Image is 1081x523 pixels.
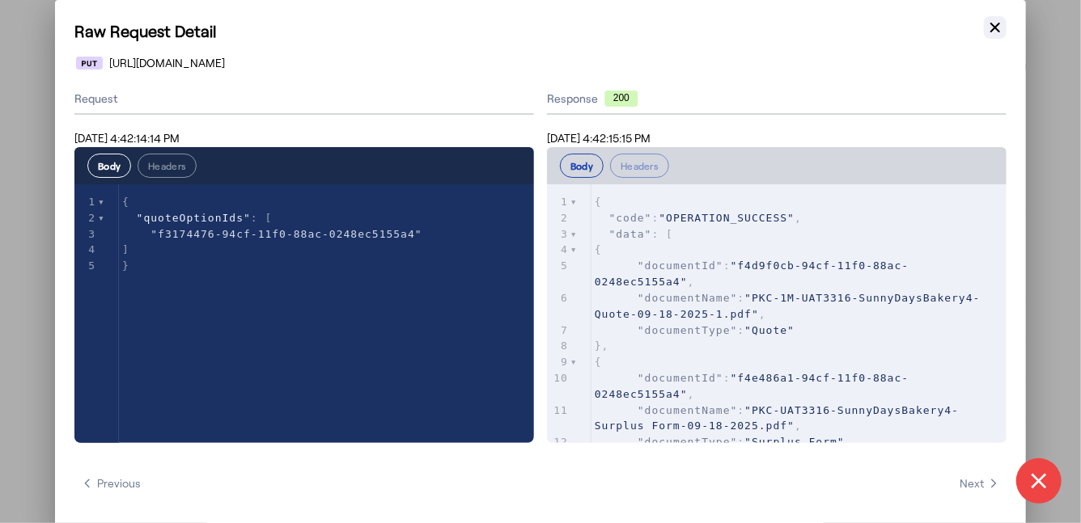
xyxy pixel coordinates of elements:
[595,340,609,352] span: },
[122,212,272,224] span: : [
[659,212,795,224] span: "OPERATION_SUCCESS"
[595,259,909,288] span: : ,
[547,338,570,354] div: 8
[610,154,669,178] button: Headers
[74,210,98,226] div: 2
[595,228,673,240] span: : [
[547,210,570,226] div: 2
[638,436,738,448] span: "documentType"
[122,243,129,255] span: ]
[744,436,845,448] span: "Surplus Form"
[74,194,98,210] div: 1
[638,372,723,384] span: "documentId"
[638,292,738,304] span: "documentName"
[547,323,570,339] div: 7
[81,475,141,491] span: Previous
[122,259,129,272] span: }
[547,131,651,145] span: [DATE] 4:42:15:15 PM
[109,55,225,71] span: [URL][DOMAIN_NAME]
[595,372,909,400] span: "f4e486a1-94cf-11f0-88ac-0248ec5155a4"
[547,242,570,258] div: 4
[595,196,602,208] span: {
[547,91,1007,107] div: Response
[74,19,1007,42] h1: Raw Request Detail
[74,242,98,258] div: 4
[609,212,652,224] span: "code"
[547,354,570,370] div: 9
[638,324,738,336] span: "documentType"
[595,404,959,432] span: : ,
[547,258,570,274] div: 5
[74,258,98,274] div: 5
[595,404,959,432] span: "PKC-UAT3316-SunnyDaysBakery4-Surplus Form-09-18-2025.pdf"
[560,154,604,178] button: Body
[744,324,795,336] span: "Quote"
[638,404,738,416] span: "documentName"
[74,131,180,145] span: [DATE] 4:42:14:14 PM
[547,370,570,386] div: 10
[609,228,652,240] span: "data"
[74,469,147,498] button: Previous
[953,469,1007,498] button: Next
[960,475,1000,491] span: Next
[613,92,630,103] text: 200
[138,154,197,178] button: Headers
[547,226,570,243] div: 3
[595,372,909,400] span: : ,
[595,292,981,320] span: "PKC-1M-UAT3316-SunnyDaysBakery4-Quote-09-18-2025-1.pdf"
[87,154,131,178] button: Body
[547,290,570,306] div: 6
[74,226,98,243] div: 3
[595,436,845,448] span: :
[547,434,570,450] div: 12
[150,228,422,240] span: "f3174476-94cf-11f0-88ac-0248ec5155a4"
[595,324,795,336] span: :
[122,196,129,208] span: {
[137,212,251,224] span: "quoteOptionIds"
[638,259,723,272] span: "documentId"
[547,194,570,210] div: 1
[595,212,802,224] span: : ,
[595,356,602,368] span: {
[595,292,981,320] span: : ,
[547,403,570,419] div: 11
[595,259,909,288] span: "f4d9f0cb-94cf-11f0-88ac-0248ec5155a4"
[74,84,534,115] div: Request
[595,243,602,255] span: {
